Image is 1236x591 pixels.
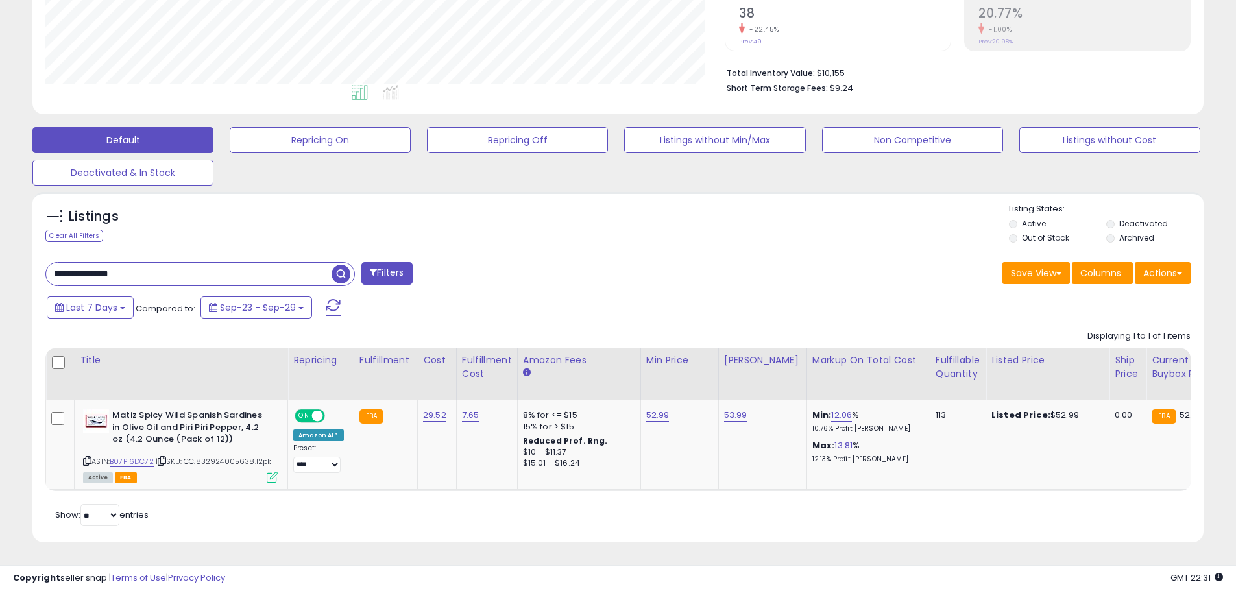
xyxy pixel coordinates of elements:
[111,572,166,584] a: Terms of Use
[523,435,608,446] b: Reduced Prof. Rng.
[32,127,213,153] button: Default
[727,67,815,78] b: Total Inventory Value:
[112,409,270,449] b: Matiz Spicy Wild Spanish Sardines in Olive Oil and Piri Piri Pepper, 4.2 oz (4.2 Ounce (Pack of 12))
[624,127,805,153] button: Listings without Min/Max
[1152,409,1176,424] small: FBA
[978,6,1190,23] h2: 20.77%
[739,38,762,45] small: Prev: 49
[32,160,213,186] button: Deactivated & In Stock
[1180,409,1203,421] span: 52.99
[834,439,853,452] a: 13.81
[45,230,103,242] div: Clear All Filters
[1019,127,1200,153] button: Listings without Cost
[1072,262,1133,284] button: Columns
[13,572,60,584] strong: Copyright
[812,455,920,464] p: 12.13% Profit [PERSON_NAME]
[1119,232,1154,243] label: Archived
[1170,572,1223,584] span: 2025-10-7 22:31 GMT
[984,25,1012,34] small: -1.00%
[110,456,154,467] a: B07P16DC72
[812,354,925,367] div: Markup on Total Cost
[66,301,117,314] span: Last 7 Days
[830,82,853,94] span: $9.24
[293,429,344,441] div: Amazon AI *
[831,409,852,422] a: 12.06
[1115,354,1141,381] div: Ship Price
[646,354,713,367] div: Min Price
[812,409,920,433] div: %
[523,354,635,367] div: Amazon Fees
[462,409,479,422] a: 7.65
[936,409,976,421] div: 113
[991,409,1099,421] div: $52.99
[462,354,512,381] div: Fulfillment Cost
[1115,409,1136,421] div: 0.00
[727,64,1181,80] li: $10,155
[1119,218,1168,229] label: Deactivated
[523,458,631,469] div: $15.01 - $16.24
[523,447,631,458] div: $10 - $11.37
[978,38,1013,45] small: Prev: 20.98%
[423,354,451,367] div: Cost
[812,424,920,433] p: 10.76% Profit [PERSON_NAME]
[812,439,835,452] b: Max:
[1009,203,1204,215] p: Listing States:
[83,409,278,481] div: ASIN:
[69,208,119,226] h5: Listings
[739,6,951,23] h2: 38
[115,472,137,483] span: FBA
[646,409,670,422] a: 52.99
[822,127,1003,153] button: Non Competitive
[200,296,312,319] button: Sep-23 - Sep-29
[80,354,282,367] div: Title
[13,572,225,585] div: seller snap | |
[991,409,1050,421] b: Listed Price:
[296,411,312,422] span: ON
[812,409,832,421] b: Min:
[293,354,348,367] div: Repricing
[1022,218,1046,229] label: Active
[523,367,531,379] small: Amazon Fees.
[83,472,113,483] span: All listings currently available for purchase on Amazon
[293,444,344,473] div: Preset:
[1152,354,1218,381] div: Current Buybox Price
[745,25,779,34] small: -22.45%
[1087,330,1191,343] div: Displaying 1 to 1 of 1 items
[220,301,296,314] span: Sep-23 - Sep-29
[136,302,195,315] span: Compared to:
[423,409,446,422] a: 29.52
[812,440,920,464] div: %
[83,409,109,433] img: 419c9NzI7cL._SL40_.jpg
[724,354,801,367] div: [PERSON_NAME]
[523,421,631,433] div: 15% for > $15
[359,409,383,424] small: FBA
[991,354,1104,367] div: Listed Price
[361,262,412,285] button: Filters
[523,409,631,421] div: 8% for <= $15
[1135,262,1191,284] button: Actions
[359,354,412,367] div: Fulfillment
[47,296,134,319] button: Last 7 Days
[156,456,272,466] span: | SKU: CC.832924005638.12pk
[936,354,980,381] div: Fulfillable Quantity
[1022,232,1069,243] label: Out of Stock
[724,409,747,422] a: 53.99
[55,509,149,521] span: Show: entries
[230,127,411,153] button: Repricing On
[323,411,344,422] span: OFF
[727,82,828,93] b: Short Term Storage Fees:
[806,348,930,400] th: The percentage added to the cost of goods (COGS) that forms the calculator for Min & Max prices.
[1002,262,1070,284] button: Save View
[427,127,608,153] button: Repricing Off
[168,572,225,584] a: Privacy Policy
[1080,267,1121,280] span: Columns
